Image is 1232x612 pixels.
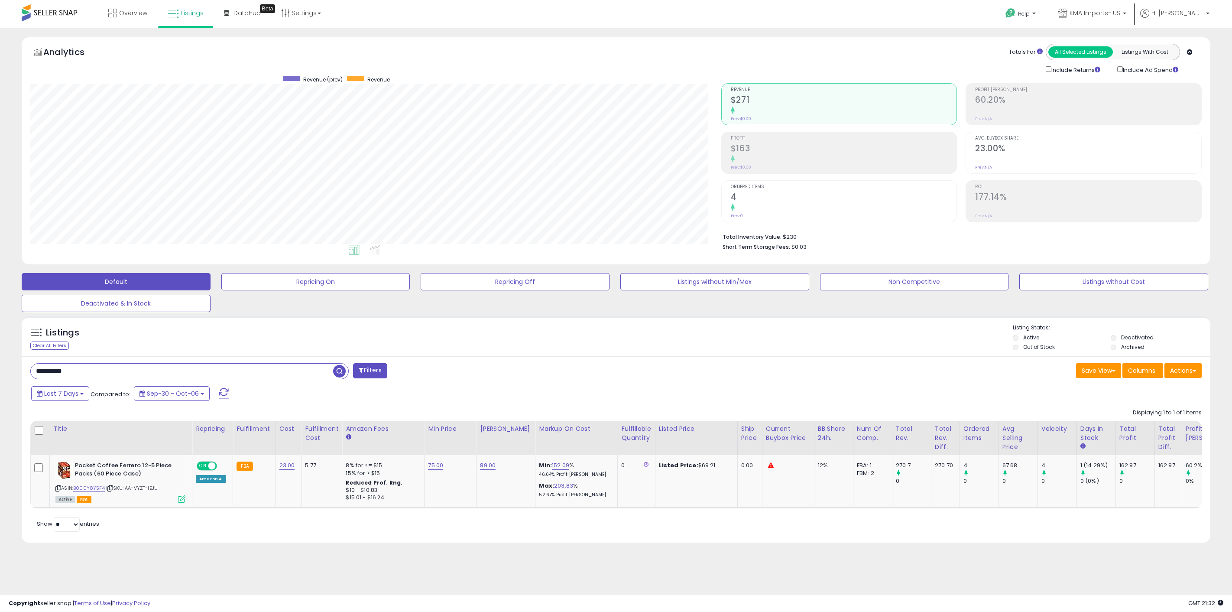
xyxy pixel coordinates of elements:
p: Listing States: [1013,324,1211,332]
span: DataHub [233,9,261,17]
div: 4 [1041,462,1076,469]
button: Filters [353,363,387,378]
div: % [539,462,611,478]
b: Short Term Storage Fees: [723,243,790,251]
a: Hi [PERSON_NAME] [1140,9,1209,28]
div: Total Profit [1119,424,1151,443]
span: Hi [PERSON_NAME] [1151,9,1203,17]
small: Prev: N/A [975,165,992,170]
div: $10 - $10.83 [346,487,418,494]
span: Help [1018,10,1030,17]
div: Markup on Cost [539,424,614,433]
div: Totals For [1009,48,1043,56]
span: All listings currently available for purchase on Amazon [55,496,75,503]
a: 75.00 [428,461,443,470]
div: Include Returns [1039,65,1111,75]
div: Total Rev. [896,424,927,443]
button: Default [22,273,211,290]
span: Profit [731,136,957,141]
a: 89.00 [480,461,496,470]
button: Listings without Min/Max [620,273,809,290]
h2: 177.14% [975,192,1201,204]
i: Get Help [1005,8,1016,19]
a: 203.83 [554,482,573,490]
div: Fulfillment [237,424,272,433]
div: [PERSON_NAME] [480,424,532,433]
div: Amazon AI [196,475,226,483]
small: Days In Stock. [1080,443,1086,450]
div: Ship Price [741,424,759,443]
b: Reduced Prof. Rng. [346,479,402,486]
small: FBA [237,462,253,471]
div: Title [53,424,188,433]
button: Sep-30 - Oct-06 [134,386,210,401]
div: 5.77 [305,462,335,469]
h2: 23.00% [975,143,1201,155]
span: FBA [77,496,91,503]
div: Fulfillment Cost [305,424,338,443]
img: 512ioAjDpdL._SL40_.jpg [55,462,73,479]
a: Help [999,1,1044,28]
b: Listed Price: [659,461,698,469]
small: Prev: 0 [731,213,743,218]
div: 0.00 [741,462,755,469]
span: ON [198,462,208,470]
div: 12% [818,462,846,469]
div: Clear All Filters [30,342,69,350]
div: ASIN: [55,462,185,502]
button: Last 7 Days [31,386,89,401]
b: Min: [539,461,552,469]
div: 0 [621,462,648,469]
a: B000Y8Y5F4 [73,485,105,492]
div: 0 [963,477,999,485]
div: Amazon Fees [346,424,421,433]
div: 162.97 [1158,462,1175,469]
span: Revenue [731,88,957,92]
small: Amazon Fees. [346,433,351,441]
span: Profit [PERSON_NAME] [975,88,1201,92]
button: Repricing Off [421,273,610,290]
div: FBM: 2 [857,469,885,477]
span: Ordered Items [731,185,957,189]
span: OFF [216,462,230,470]
b: Pocket Coffee Ferrero 12-5 Piece Packs (60 Piece Case) [75,462,180,480]
div: 0 [896,477,931,485]
h2: $271 [731,95,957,107]
p: 52.67% Profit [PERSON_NAME] [539,492,611,498]
h2: 60.20% [975,95,1201,107]
div: Velocity [1041,424,1073,433]
span: Revenue (prev) [303,76,343,83]
b: Total Inventory Value: [723,233,781,241]
button: Deactivated & In Stock [22,295,211,312]
div: Include Ad Spend [1111,65,1192,75]
div: 0 [1119,477,1154,485]
span: Compared to: [91,390,130,398]
div: Ordered Items [963,424,995,443]
div: Displaying 1 to 1 of 1 items [1133,409,1202,417]
div: Avg Selling Price [1002,424,1034,452]
div: Days In Stock [1080,424,1112,443]
div: 270.7 [896,462,931,469]
span: Columns [1128,366,1155,375]
div: Tooltip anchor [260,4,275,13]
div: 8% for <= $15 [346,462,418,469]
button: Listings without Cost [1019,273,1208,290]
div: 0 (0%) [1080,477,1115,485]
li: $230 [723,231,1195,241]
span: Avg. Buybox Share [975,136,1201,141]
div: 0 [1041,477,1076,485]
h5: Analytics [43,46,101,60]
div: Repricing [196,424,229,433]
div: Listed Price [659,424,734,433]
a: 152.09 [552,461,569,470]
th: The percentage added to the cost of goods (COGS) that forms the calculator for Min & Max prices. [535,421,618,455]
div: 270.70 [935,462,953,469]
h5: Listings [46,327,79,339]
div: Current Buybox Price [766,424,811,443]
div: 15% for > $15 [346,469,418,477]
span: | SKU: AA-VYZT-IEJU [106,485,158,492]
div: $69.21 [659,462,731,469]
div: Total Rev. Diff. [935,424,956,452]
span: Revenue [367,76,390,83]
div: % [539,482,611,498]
